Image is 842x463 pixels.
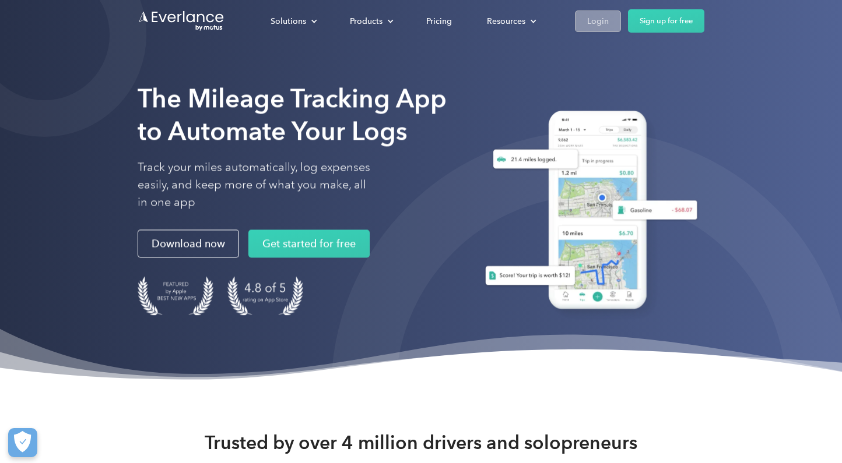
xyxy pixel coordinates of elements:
a: Get started for free [248,230,370,258]
button: Cookies Settings [8,428,37,457]
div: Products [350,14,383,29]
strong: The Mileage Tracking App to Automate Your Logs [138,83,447,146]
a: Pricing [415,11,464,31]
div: Solutions [271,14,306,29]
a: Login [575,10,621,32]
img: Badge for Featured by Apple Best New Apps [138,277,213,316]
a: Go to homepage [138,10,225,32]
strong: Trusted by over 4 million drivers and solopreneurs [205,431,637,454]
p: Track your miles automatically, log expenses easily, and keep more of what you make, all in one app [138,159,371,211]
img: 4.9 out of 5 stars on the app store [227,277,303,316]
div: Pricing [426,14,452,29]
div: Login [587,14,609,29]
div: Resources [475,11,546,31]
div: Solutions [259,11,327,31]
img: Everlance, mileage tracker app, expense tracking app [471,102,704,323]
div: Products [338,11,403,31]
div: Resources [487,14,525,29]
a: Sign up for free [628,9,704,33]
a: Download now [138,230,239,258]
